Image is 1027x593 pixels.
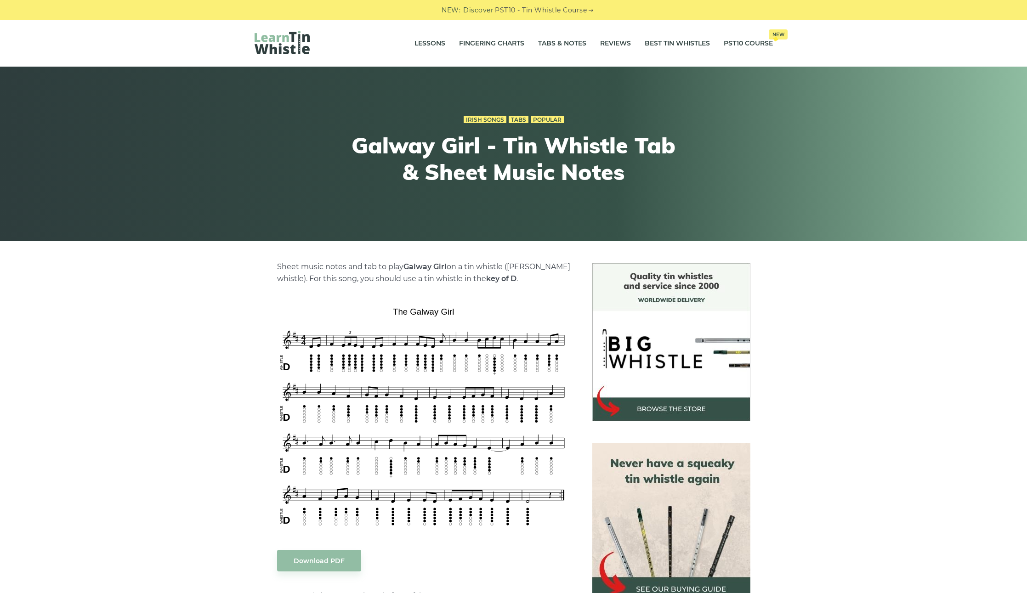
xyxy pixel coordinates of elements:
[538,32,586,55] a: Tabs & Notes
[277,261,570,285] p: Sheet music notes and tab to play on a tin whistle ([PERSON_NAME] whistle). For this song, you sh...
[277,550,361,571] a: Download PDF
[592,263,750,421] img: BigWhistle Tin Whistle Store
[645,32,710,55] a: Best Tin Whistles
[403,262,447,271] strong: Galway Girl
[600,32,631,55] a: Reviews
[769,29,788,40] span: New
[459,32,524,55] a: Fingering Charts
[414,32,445,55] a: Lessons
[486,274,516,283] strong: key of D
[277,304,570,531] img: The Galway Girl Tin Whistle Tab & Sheet Music
[724,32,773,55] a: PST10 CourseNew
[464,116,506,124] a: Irish Songs
[255,31,310,54] img: LearnTinWhistle.com
[345,132,683,185] h1: Galway Girl - Tin Whistle Tab & Sheet Music Notes
[509,116,528,124] a: Tabs
[531,116,564,124] a: Popular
